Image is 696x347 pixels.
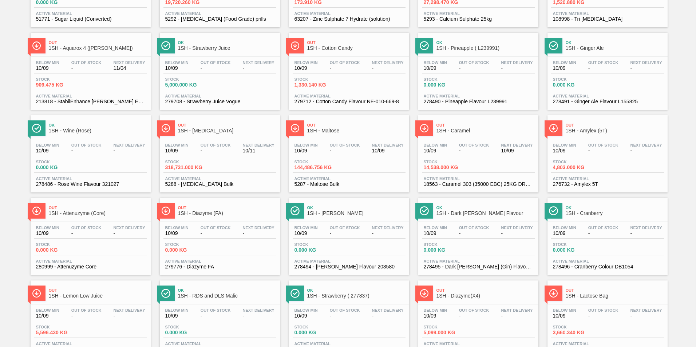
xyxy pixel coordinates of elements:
span: Stock [36,77,87,81]
span: Active Material [36,342,145,346]
span: Active Material [165,342,274,346]
span: Next Delivery [501,226,533,230]
span: 278491 - Ginger Ale Flavour L155825 [553,99,662,104]
span: Out [49,288,147,292]
span: Stock [36,242,87,247]
span: Below Min [36,60,59,65]
span: Stock [165,77,216,81]
span: - [459,231,489,236]
span: Active Material [165,259,274,263]
span: Below Min [553,143,576,147]
span: 1SH - Maltose [307,128,406,133]
span: Next Delivery [243,226,274,230]
span: 5,000.000 KG [165,82,216,88]
span: Out [566,288,664,292]
span: Below Min [165,143,189,147]
span: - [114,313,145,319]
span: Ok [566,206,664,210]
img: Ícone [420,124,429,133]
span: - [630,148,662,153]
span: - [372,65,404,71]
span: 10/09 [36,148,59,153]
a: ÍconeOk1SH - [PERSON_NAME]Below Min10/09Out Of Stock-Next Delivery-Stock0.000 KGActive Material27... [284,192,413,275]
span: - [459,313,489,319]
span: Stock [294,325,345,329]
span: 1SH - Caramel [436,128,535,133]
span: Ok [566,40,664,45]
span: Active Material [36,94,145,98]
span: Next Delivery [630,226,662,230]
span: 14,538.000 KG [424,165,475,170]
span: Stock [553,77,604,81]
span: Stock [553,242,604,247]
span: - [201,313,231,319]
span: Next Delivery [372,143,404,147]
span: 0.000 KG [165,247,216,253]
span: 10/09 [165,231,189,236]
a: ÍconeOk1SH - CranberryBelow Min10/09Out Of Stock-Next Delivery-Stock0.000 KGActive Material278496... [542,192,671,275]
span: Below Min [36,143,59,147]
span: Out [49,40,147,45]
span: - [630,65,662,71]
span: Active Material [553,94,662,98]
span: - [501,313,533,319]
span: - [114,148,145,153]
span: Next Delivery [114,308,145,312]
span: 10/09 [165,148,189,153]
span: Ok [436,40,535,45]
span: - [243,231,274,236]
span: 0.000 KG [36,247,87,253]
a: ÍconeOut1SH - Amylex (5T)Below Min10/09Out Of Stock-Next Delivery-Stock4,803.000 KGActive Materia... [542,110,671,192]
span: Active Material [36,11,145,16]
img: Ícone [161,124,170,133]
span: Out Of Stock [459,226,489,230]
span: - [372,313,404,319]
span: Stock [294,242,345,247]
span: Out Of Stock [201,308,231,312]
span: 10/09 [36,313,59,319]
span: Ok [49,123,147,127]
span: - [588,65,618,71]
a: ÍconeOut1SH - Aquarox 4 ([PERSON_NAME])Below Min10/09Out Of Stock-Next Delivery11/04Stock909.475 ... [25,27,154,110]
span: Next Delivery [114,226,145,230]
span: Out Of Stock [71,60,102,65]
span: 5288 - Dextrose Bulk [165,182,274,187]
span: Out Of Stock [459,308,489,312]
span: Active Material [165,94,274,98]
img: Ícone [32,124,41,133]
a: ÍconeOut1SH - Attenuzyme (Core)Below Min10/09Out Of Stock-Next Delivery-Stock0.000 KGActive Mater... [25,192,154,275]
span: Next Delivery [243,143,274,147]
a: ÍconeOut1SH - MaltoseBelow Min10/09Out Of Stock-Next Delivery10/09Stock144,486.756 KGActive Mater... [284,110,413,192]
span: Out Of Stock [71,143,102,147]
span: 10/09 [553,148,576,153]
span: Active Material [36,259,145,263]
a: ÍconeOk1SH - Pineapple ( L239991)Below Min10/09Out Of Stock-Next Delivery-Stock0.000 KGActive Mat... [413,27,542,110]
span: 1SH - Wine (Rose) [49,128,147,133]
span: Ok [307,288,406,292]
span: 0.000 KG [36,165,87,170]
span: Next Delivery [501,60,533,65]
span: Out Of Stock [201,143,231,147]
span: Next Delivery [114,60,145,65]
span: 10/09 [424,231,447,236]
a: ÍconeOk1SH - Strawberry JuiceBelow Min10/09Out Of Stock-Next Delivery-Stock5,000.000 KGActive Mat... [154,27,284,110]
span: - [71,313,102,319]
span: 278486 - Rose Wine Flavour 321027 [36,182,145,187]
span: 18563 - Caramel 303 (35000 EBC) 25KG DRUM [424,182,533,187]
span: - [71,148,102,153]
span: Out Of Stock [201,226,231,230]
img: Ícone [161,289,170,298]
span: Out Of Stock [330,60,360,65]
span: 10/09 [294,148,318,153]
img: Ícone [161,41,170,50]
span: 1SH - Strawberry ( 277837) [307,293,406,299]
span: Stock [424,325,475,329]
span: Out Of Stock [459,143,489,147]
span: Stock [424,160,475,164]
span: Out Of Stock [330,143,360,147]
span: 1SH - Ginger Ale [566,45,664,51]
span: 1SH - Aquarox 4 (Rosemary) [49,45,147,51]
span: Active Material [36,176,145,181]
span: 279712 - Cotton Candy Flavour NE-010-669-8 [294,99,404,104]
span: - [243,313,274,319]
